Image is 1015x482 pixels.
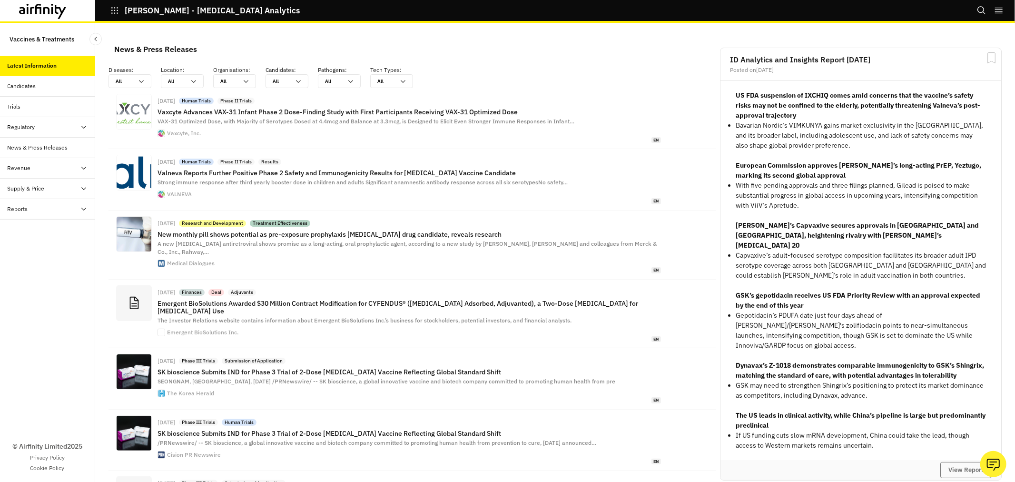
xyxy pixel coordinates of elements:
p: Adjuvants [231,289,253,296]
div: [DATE] [158,159,175,165]
p: Bavarian Nordic’s VIMKUNYA gains market exclusivity in the [GEOGRAPHIC_DATA], and its broader lab... [736,120,986,151]
p: Valneva Reports Further Positive Phase 2 Safety and Immunogenicity Results for [MEDICAL_DATA] Vac... [158,169,661,177]
span: en [651,267,661,273]
button: View Report [940,462,992,478]
button: Ask our analysts [980,451,1006,477]
span: en [651,336,661,342]
span: VAX-31 Optimized Dose, with Majority of Serotypes Dosed at 4.4mcg and Balance at 3.3mcg, is Desig... [158,118,574,125]
p: Phase II Trials [220,159,252,165]
p: New monthly pill shows potential as pre-exposure prophylaxis [MEDICAL_DATA] drug candidate, revea... [158,231,661,238]
p: Organisations : [213,66,266,74]
p: Vaccines & Treatments [10,30,74,48]
p: Phase II Trials [220,98,252,104]
div: Vaxcyte, Inc. [167,131,201,136]
strong: [PERSON_NAME]’s Capvaxive secures approvals in [GEOGRAPHIC_DATA] and [GEOGRAPHIC_DATA], heighteni... [736,221,979,250]
img: AEN2202509022020032471.b459d04faf63477686d7c060ce4740fe_T1.jpg [117,354,151,389]
a: [DATE]Human TrialsPhase II TrialsVaxcyte Advances VAX-31 Infant Phase 2 Dose-Finding Study with F... [108,88,716,149]
strong: GSK’s gepotidacin receives US FDA Priority Review with an approval expected by the end of this year [736,291,980,310]
p: If US funding cuts slow mRNA development, China could take the lead, though access to Western mar... [736,431,986,451]
span: en [651,459,661,465]
p: [PERSON_NAME] - [MEDICAL_DATA] Analytics [125,6,300,15]
div: Candidates [8,82,36,90]
div: [DATE] [158,358,175,364]
p: Phase III Trials [182,358,215,364]
div: Cision PR Newswire [167,452,221,458]
img: favicon.ico [158,390,165,397]
p: Human Trials [182,159,211,165]
span: en [651,137,661,143]
p: Gepotidacin’s PDUFA date just four days ahead of [PERSON_NAME]/[PERSON_NAME]'s zoliflodacin point... [736,311,986,351]
a: [DATE]FinancesDealAdjuvantsEmergent BioSolutions Awarded $30 Million Contract Modification for CY... [108,280,716,348]
h2: ID Analytics and Insights Report [DATE] [730,56,992,63]
div: [DATE] [158,98,175,104]
div: Emergent BioSolutions Inc. [167,330,238,335]
strong: US FDA suspension of IXCHIQ comes amid concerns that the vaccine’s safety risks may not be confin... [736,91,980,120]
button: [PERSON_NAME] - [MEDICAL_DATA] Analytics [110,2,300,19]
div: Supply & Price [8,184,45,193]
button: Search [977,2,986,19]
img: favicon.ico [158,191,165,198]
p: Pathogens : [318,66,370,74]
span: en [651,198,661,204]
p: Submission of Application [225,358,283,364]
p: Research and Development [182,220,243,227]
p: © Airfinity Limited 2025 [12,442,82,452]
p: Candidates : [266,66,318,74]
a: Privacy Policy [30,453,65,462]
p: Tech Types : [370,66,423,74]
div: VALNEVA [167,191,192,197]
a: [DATE]Phase III TrialsHuman TrialsSK bioscience Submits IND for Phase 3 Trial of 2-Dose [MEDICAL_... [108,410,716,471]
img: 2019-Q4-PRN-Icon-32-32.png [158,452,165,458]
a: [DATE]Human TrialsPhase II TrialsResultsValneva Reports Further Positive Phase 2 Safety and Immun... [108,149,716,210]
div: Reports [8,205,28,213]
img: favicon.ico [158,260,165,267]
p: Emergent BioSolutions Awarded $30 Million Contract Modification for CYFENDUS® ([MEDICAL_DATA] Ads... [158,300,661,315]
div: Medical Dialogues [167,261,215,266]
img: favicon.ico [158,130,165,137]
div: Trials [8,102,21,111]
div: Regulatory [8,123,35,131]
span: A new [MEDICAL_DATA] antiretroviral shows promise as a long-acting, oral prophylactic agent, acco... [158,240,657,255]
p: Phase III Trials [182,419,215,426]
span: en [651,397,661,403]
strong: European Commission approves [PERSON_NAME]’s long-acting PrEP, Yeztugo, marking its second global... [736,161,981,180]
button: Close Sidebar [89,33,102,45]
div: News & Press Releases [8,143,68,152]
p: SK bioscience Submits IND for Phase 3 Trial of 2-Dose [MEDICAL_DATA] Vaccine Reflecting Global St... [158,430,661,437]
a: [DATE]Research and DevelopmentTreatment EffectivenessNew monthly pill shows potential as pre-expo... [108,211,716,280]
img: favicons.png [158,329,165,336]
a: [DATE]Phase III TrialsSubmission of ApplicationSK bioscience Submits IND for Phase 3 Trial of 2-D... [108,348,716,409]
div: [DATE] [158,290,175,295]
img: 7c0fe2be-057f-4a85-b783-cb22e2d6f94d [117,94,151,129]
span: SEONGNAM, [GEOGRAPHIC_DATA], [DATE] /PRNewswire/ -- SK bioscience, a global innovative vaccine an... [158,378,615,385]
img: 04f398df-96ac-4b7a-8544-2a2ce2495778 [117,155,151,190]
p: Vaxcyte Advances VAX-31 Infant Phase 2 Dose-Finding Study with First Participants Receiving VAX-3... [158,108,661,116]
div: News & Press Releases [114,42,197,56]
p: Capvaxive’s adult-focused serotype composition facilitates its broader adult IPD serotype coverag... [736,251,986,281]
div: The Korea Herald [167,391,214,396]
p: Human Trials [225,419,254,426]
img: SKYVaricella_Exports.jpg [117,416,151,451]
p: SK bioscience Submits IND for Phase 3 Trial of 2-Dose [MEDICAL_DATA] Vaccine Reflecting Global St... [158,368,661,376]
span: The Investor Relations website contains information about Emergent BioSolutions Inc.’s business f... [158,317,572,324]
p: Diseases : [108,66,161,74]
span: /PRNewswire/ -- SK bioscience, a global innovative vaccine and biotech company committed to promo... [158,439,596,446]
img: 294564-hiv.jpg [117,217,151,251]
p: GSK may need to strengthen Shingrix’s positioning to protect its market dominance as competitors,... [736,381,986,401]
a: Cookie Policy [30,464,65,472]
p: Deal [211,289,221,296]
p: Location : [161,66,213,74]
strong: The US leads in clinical activity, while China’s pipeline is large but predominantly preclinical [736,411,985,430]
div: Latest Information [8,61,57,70]
div: Revenue [8,164,31,172]
strong: Dynavax’s Z-1018 demonstrates comparable immunogenicity to GSK’s Shingrix, matching the standard ... [736,361,984,380]
p: Treatment Effectiveness [253,220,307,227]
p: With five pending approvals and three filings planned, Gilead is poised to make substantial progr... [736,181,986,211]
div: Posted on [DATE] [730,67,992,73]
div: [DATE] [158,420,175,425]
p: Finances [182,289,202,296]
p: Results [261,159,278,165]
svg: Bookmark Report [985,52,997,64]
p: Human Trials [182,98,211,104]
div: [DATE] [158,221,175,226]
